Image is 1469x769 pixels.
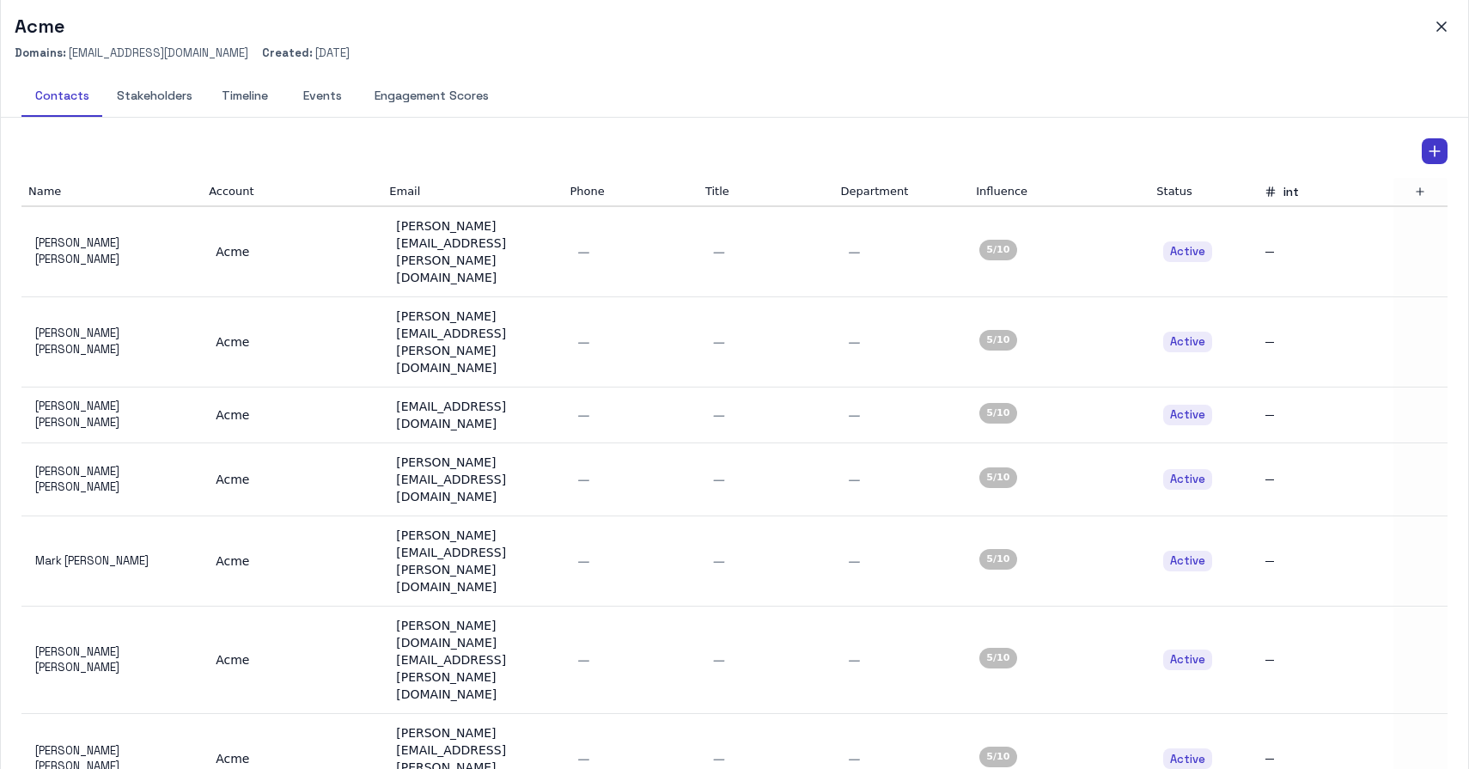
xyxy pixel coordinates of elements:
[979,240,1016,260] div: 5 /10
[1163,243,1212,260] span: Active
[979,549,1016,570] div: 5 /10
[396,617,549,703] div: [PERSON_NAME][DOMAIN_NAME][EMAIL_ADDRESS][PERSON_NAME][DOMAIN_NAME]
[396,308,549,376] div: [PERSON_NAME][EMAIL_ADDRESS][PERSON_NAME][DOMAIN_NAME]
[848,335,860,349] span: —
[216,651,369,668] div: Acme
[262,46,350,62] p: [DATE]
[396,454,549,505] div: [PERSON_NAME][EMAIL_ADDRESS][DOMAIN_NAME]
[576,554,588,568] span: —
[848,752,860,766] span: —
[848,473,860,486] span: —
[1163,333,1212,351] span: Active
[712,245,724,259] span: —
[712,473,724,486] span: —
[1265,751,1275,767] p: —
[576,335,588,349] span: —
[1163,471,1212,488] span: Active
[1265,334,1275,351] p: —
[712,554,724,568] span: —
[1265,244,1275,260] p: —
[848,245,860,259] span: —
[216,750,369,767] div: Acme
[841,183,963,200] div: Department
[389,183,556,200] div: Email
[1265,472,1275,488] p: —
[216,471,369,488] div: Acme
[1265,652,1275,668] p: —
[848,653,860,667] span: —
[979,648,1016,668] div: 5 /10
[1265,407,1275,424] p: —
[576,752,588,766] span: —
[979,403,1016,424] div: 5 /10
[979,467,1016,488] div: 5 /10
[848,408,860,422] span: —
[576,245,588,259] span: —
[1422,138,1448,164] button: Add Contact
[216,333,369,351] div: Acme
[262,46,313,60] strong: Created:
[206,76,283,117] button: Timeline
[1156,183,1251,200] div: Status
[1163,751,1212,768] span: Active
[576,473,588,486] span: —
[976,183,1143,200] div: Influence
[1163,552,1212,570] span: Active
[979,330,1016,351] div: 5 /10
[361,76,503,117] button: Engagement Scores
[712,408,724,422] span: —
[396,398,549,432] div: [EMAIL_ADDRESS][DOMAIN_NAME]
[1163,651,1212,668] span: Active
[15,46,248,62] p: [EMAIL_ADDRESS][DOMAIN_NAME]
[570,183,692,200] div: Phone
[712,335,724,349] span: —
[576,653,588,667] span: —
[216,243,369,260] div: Acme
[216,406,369,424] div: Acme
[396,527,549,595] div: [PERSON_NAME][EMAIL_ADDRESS][PERSON_NAME][DOMAIN_NAME]
[1163,406,1212,424] span: Active
[15,14,350,39] h5: Acme
[1265,553,1275,570] p: —
[216,552,369,570] div: Acme
[209,183,375,200] div: Account
[712,752,724,766] span: —
[576,408,588,422] span: —
[283,76,361,117] button: Events
[1283,183,1387,200] p: int
[979,747,1016,767] div: 5 /10
[705,183,827,200] div: Title
[848,554,860,568] span: —
[712,653,724,667] span: —
[1393,178,1448,205] div: Add new column
[396,217,549,286] div: [PERSON_NAME][EMAIL_ADDRESS][PERSON_NAME][DOMAIN_NAME]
